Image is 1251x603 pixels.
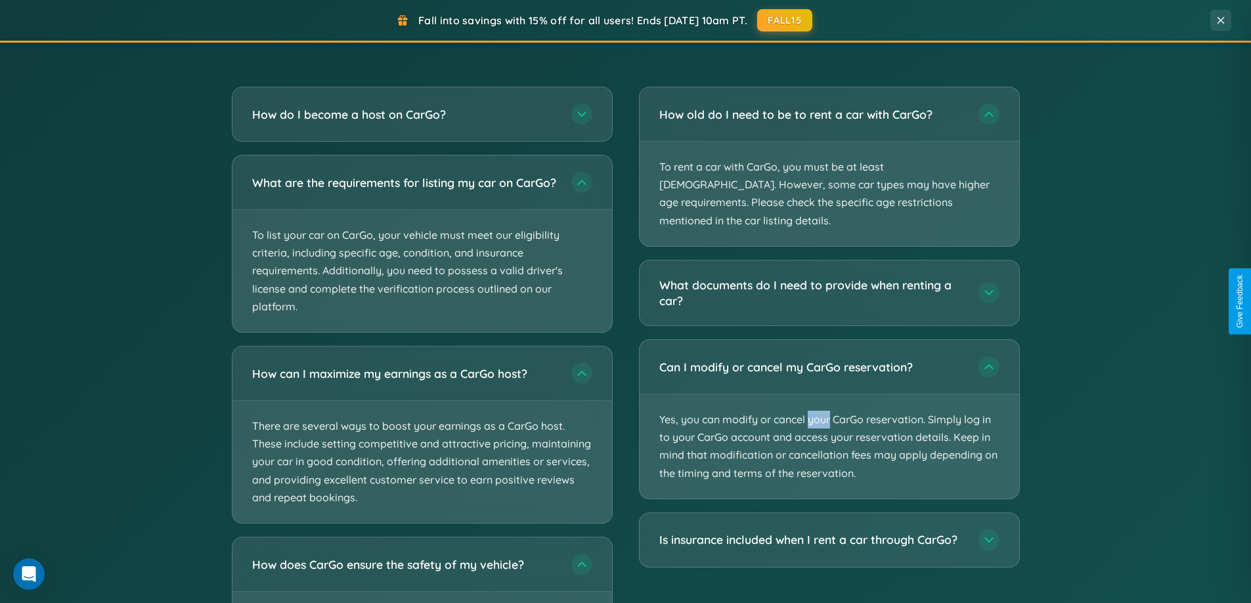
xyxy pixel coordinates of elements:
[640,142,1019,246] p: To rent a car with CarGo, you must be at least [DEMOGRAPHIC_DATA]. However, some car types may ha...
[252,106,558,123] h3: How do I become a host on CarGo?
[13,558,45,590] div: Open Intercom Messenger
[640,394,1019,499] p: Yes, you can modify or cancel your CarGo reservation. Simply log in to your CarGo account and acc...
[232,401,612,523] p: There are several ways to boost your earnings as a CarGo host. These include setting competitive ...
[252,556,558,573] h3: How does CarGo ensure the safety of my vehicle?
[1235,275,1244,328] div: Give Feedback
[659,106,965,123] h3: How old do I need to be to rent a car with CarGo?
[252,175,558,191] h3: What are the requirements for listing my car on CarGo?
[659,359,965,375] h3: Can I modify or cancel my CarGo reservation?
[659,531,965,548] h3: Is insurance included when I rent a car through CarGo?
[232,210,612,332] p: To list your car on CarGo, your vehicle must meet our eligibility criteria, including specific ag...
[757,9,812,31] button: FALL15
[252,365,558,382] h3: How can I maximize my earnings as a CarGo host?
[659,277,965,309] h3: What documents do I need to provide when renting a car?
[418,14,747,27] span: Fall into savings with 15% off for all users! Ends [DATE] 10am PT.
